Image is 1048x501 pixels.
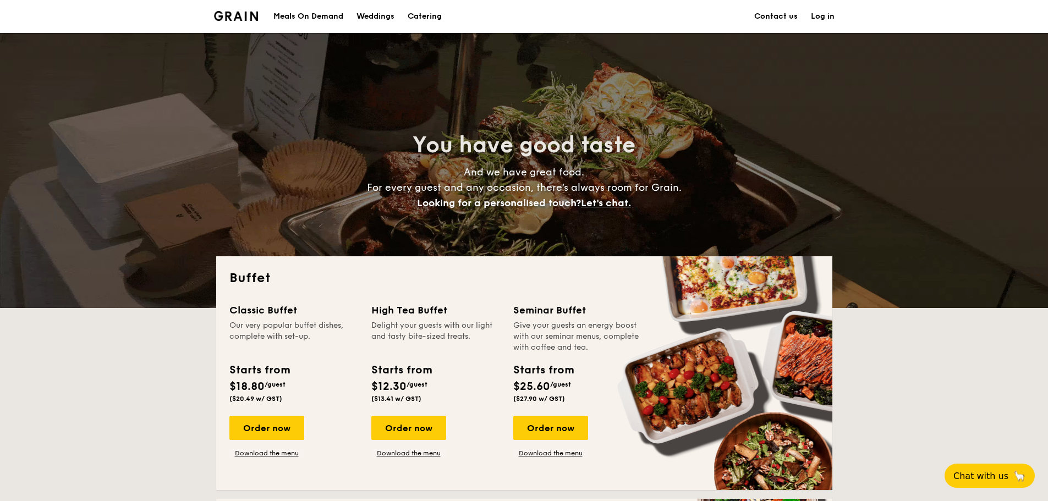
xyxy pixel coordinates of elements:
[581,197,631,209] span: Let's chat.
[229,416,304,440] div: Order now
[513,380,550,393] span: $25.60
[407,381,427,388] span: /guest
[229,449,304,458] a: Download the menu
[550,381,571,388] span: /guest
[513,320,642,353] div: Give your guests an energy boost with our seminar menus, complete with coffee and tea.
[371,362,431,378] div: Starts from
[371,449,446,458] a: Download the menu
[371,395,421,403] span: ($13.41 w/ GST)
[229,362,289,378] div: Starts from
[214,11,259,21] a: Logotype
[1013,470,1026,482] span: 🦙
[417,197,581,209] span: Looking for a personalised touch?
[513,449,588,458] a: Download the menu
[229,395,282,403] span: ($20.49 w/ GST)
[214,11,259,21] img: Grain
[513,362,573,378] div: Starts from
[371,302,500,318] div: High Tea Buffet
[513,302,642,318] div: Seminar Buffet
[953,471,1008,481] span: Chat with us
[371,416,446,440] div: Order now
[413,132,635,158] span: You have good taste
[945,464,1035,488] button: Chat with us🦙
[513,395,565,403] span: ($27.90 w/ GST)
[513,416,588,440] div: Order now
[229,269,819,287] h2: Buffet
[265,381,286,388] span: /guest
[229,302,358,318] div: Classic Buffet
[371,380,407,393] span: $12.30
[367,166,682,209] span: And we have great food. For every guest and any occasion, there’s always room for Grain.
[229,380,265,393] span: $18.80
[371,320,500,353] div: Delight your guests with our light and tasty bite-sized treats.
[229,320,358,353] div: Our very popular buffet dishes, complete with set-up.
